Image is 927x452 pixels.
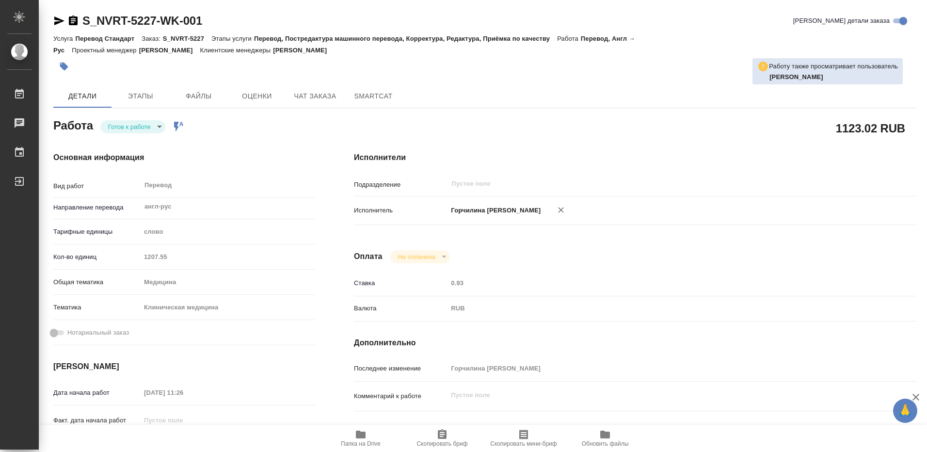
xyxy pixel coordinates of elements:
p: Перевод Стандарт [75,35,142,42]
p: Дата начала работ [53,388,141,398]
h4: Исполнители [354,152,916,163]
span: [PERSON_NAME] детали заказа [793,16,890,26]
p: [PERSON_NAME] [139,47,200,54]
h2: 1123.02 RUB [836,120,905,136]
p: Подразделение [354,180,448,190]
span: Обновить файлы [582,440,629,447]
h4: Основная информация [53,152,315,163]
p: Исполнитель [354,206,448,215]
input: Пустое поле [141,250,315,264]
span: Папка на Drive [341,440,381,447]
p: Направление перевода [53,203,141,212]
p: Кол-во единиц [53,252,141,262]
p: Перевод, Постредактура машинного перевода, Корректура, Редактура, Приёмка по качеству [254,35,557,42]
p: Грабко Мария [769,72,898,82]
textarea: /Clients/Novartos_Pharma/Orders/S_NVRT-5227/Translated/S_NVRT-5227-WK-001 [448,424,869,441]
p: Проектный менеджер [72,47,139,54]
span: Нотариальный заказ [67,328,129,338]
p: Ставка [354,278,448,288]
div: Клиническая медицина [141,299,315,316]
p: Комментарий к работе [354,391,448,401]
button: Готов к работе [105,123,154,131]
input: Пустое поле [141,413,225,427]
p: Работу также просматривает пользователь [769,62,898,71]
div: RUB [448,300,869,317]
button: Добавить тэг [53,56,75,77]
h4: [PERSON_NAME] [53,361,315,372]
input: Пустое поле [448,361,869,375]
p: Работа [557,35,581,42]
span: Скопировать мини-бриф [490,440,557,447]
p: Вид работ [53,181,141,191]
button: Удалить исполнителя [550,199,572,221]
span: Чат заказа [292,90,338,102]
p: S_NVRT-5227 [163,35,211,42]
p: Клиентские менеджеры [200,47,273,54]
div: Медицина [141,274,315,291]
input: Пустое поле [450,178,847,190]
button: Скопировать ссылку для ЯМессенджера [53,15,65,27]
p: [PERSON_NAME] [273,47,334,54]
h4: Дополнительно [354,337,916,349]
span: Оценки [234,90,280,102]
p: Горчилина [PERSON_NAME] [448,206,541,215]
div: Готов к работе [390,250,450,263]
button: Не оплачена [395,253,438,261]
p: Тематика [53,303,141,312]
span: 🙏 [897,401,913,421]
button: Скопировать ссылку [67,15,79,27]
b: [PERSON_NAME] [769,73,823,81]
button: Папка на Drive [320,425,401,452]
h4: Оплата [354,251,383,262]
button: Скопировать бриф [401,425,483,452]
span: Этапы [117,90,164,102]
span: SmartCat [350,90,397,102]
p: Заказ: [142,35,162,42]
button: 🙏 [893,399,917,423]
p: Общая тематика [53,277,141,287]
button: Обновить файлы [564,425,646,452]
h2: Работа [53,116,93,133]
input: Пустое поле [448,276,869,290]
div: слово [141,224,315,240]
p: Тарифные единицы [53,227,141,237]
button: Скопировать мини-бриф [483,425,564,452]
p: Последнее изменение [354,364,448,373]
input: Пустое поле [141,386,225,400]
span: Детали [59,90,106,102]
p: Услуга [53,35,75,42]
a: S_NVRT-5227-WK-001 [82,14,202,27]
p: Валюта [354,304,448,313]
p: Этапы услуги [211,35,254,42]
div: Готов к работе [100,120,165,133]
span: Файлы [176,90,222,102]
p: Факт. дата начала работ [53,416,141,425]
span: Скопировать бриф [416,440,467,447]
